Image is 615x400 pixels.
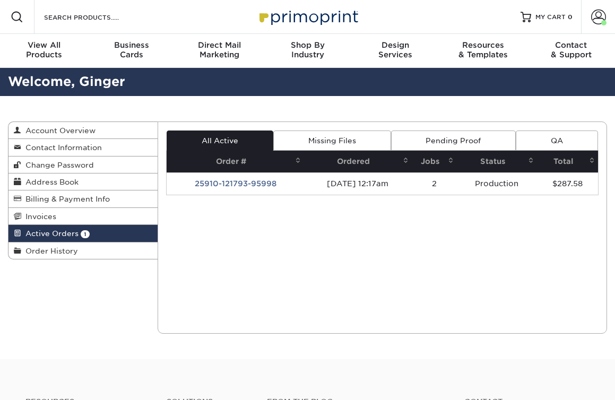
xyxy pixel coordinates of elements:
a: All Active [167,131,273,151]
a: QA [516,131,598,151]
th: Status [457,151,538,172]
a: Address Book [8,173,158,190]
td: Production [457,172,538,195]
span: Billing & Payment Info [21,195,110,203]
a: Billing & Payment Info [8,190,158,207]
a: BusinessCards [88,34,176,68]
a: Change Password [8,156,158,173]
a: Order History [8,242,158,259]
div: Services [351,40,439,59]
td: 2 [412,172,457,195]
a: Resources& Templates [439,34,527,68]
a: Contact Information [8,139,158,156]
th: Order # [167,151,304,172]
span: Design [351,40,439,50]
span: Active Orders [21,229,79,238]
div: Cards [88,40,176,59]
span: Shop By [264,40,352,50]
th: Jobs [412,151,457,172]
span: Address Book [21,178,79,186]
a: Direct MailMarketing [176,34,264,68]
span: Direct Mail [176,40,264,50]
td: $287.58 [537,172,598,195]
th: Total [537,151,598,172]
div: & Support [527,40,615,59]
td: [DATE] 12:17am [304,172,411,195]
span: Order History [21,247,78,255]
a: Invoices [8,208,158,225]
th: Ordered [304,151,411,172]
span: Contact Information [21,143,102,152]
span: 0 [568,13,573,21]
img: Primoprint [255,5,361,28]
a: DesignServices [351,34,439,68]
span: Invoices [21,212,56,221]
span: 1 [81,230,90,238]
a: Contact& Support [527,34,615,68]
span: Contact [527,40,615,50]
a: Pending Proof [391,131,516,151]
span: Account Overview [21,126,96,135]
input: SEARCH PRODUCTS..... [43,11,146,23]
span: MY CART [535,13,566,22]
div: Marketing [176,40,264,59]
span: Resources [439,40,527,50]
div: Industry [264,40,352,59]
td: 25910-121793-95998 [167,172,304,195]
div: & Templates [439,40,527,59]
a: Active Orders 1 [8,225,158,242]
a: Missing Files [273,131,391,151]
span: Business [88,40,176,50]
a: Account Overview [8,122,158,139]
span: Change Password [21,161,94,169]
a: Shop ByIndustry [264,34,352,68]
